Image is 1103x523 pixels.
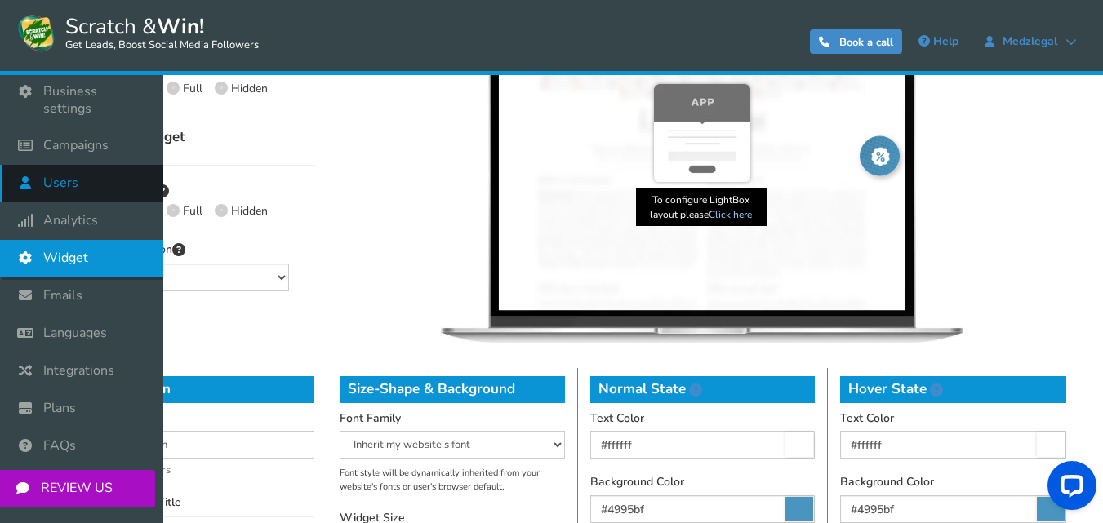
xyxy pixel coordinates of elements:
label: Text Color [590,411,644,427]
label: Font Family [340,411,401,427]
h4: Mobile widget [93,126,317,148]
a: Scratch &Win! Get Leads, Boost Social Media Followers [16,12,259,53]
label: Text Color [840,411,894,427]
span: Analytics [43,212,98,229]
iframe: LiveChat chat widget [1034,454,1103,523]
span: REVIEW US [41,480,113,497]
a: Help [910,29,967,55]
img: img-widget-icon.webp [871,147,890,166]
a: Click here [709,208,752,221]
small: Get Leads, Boost Social Media Followers [65,39,259,52]
span: Business settings [43,83,147,117]
span: Help [933,33,958,49]
h4: Size-Shape & Background [340,376,565,403]
span: Plans [43,400,76,417]
h4: Text & Icon [89,376,314,403]
img: Scratch and Win [16,12,57,53]
strong: Win! [157,12,204,41]
h4: Hover State [840,376,1066,403]
h4: Normal State [590,376,816,403]
span: remaining chars [89,463,314,479]
span: Full [183,81,202,96]
span: Languages [43,325,107,342]
a: Book a call [810,29,902,54]
span: Campaigns [43,137,109,154]
span: FAQs [43,437,76,454]
label: Background Color [590,475,684,490]
span: Full [183,203,202,219]
span: Emails [43,287,82,304]
div: Font style will be dynamically inherited from your website's fonts or user's browser default. [340,467,565,494]
span: Medzlegal [994,35,1065,48]
span: Hidden [231,81,268,96]
label: Background Color [840,475,934,490]
span: Hidden [231,203,268,219]
span: Integrations [43,362,114,379]
span: Widget [43,250,88,267]
span: Scratch & [57,12,259,53]
span: Users [43,175,78,192]
span: Book a call [839,35,893,50]
span: To configure LightBox layout please [636,188,767,226]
